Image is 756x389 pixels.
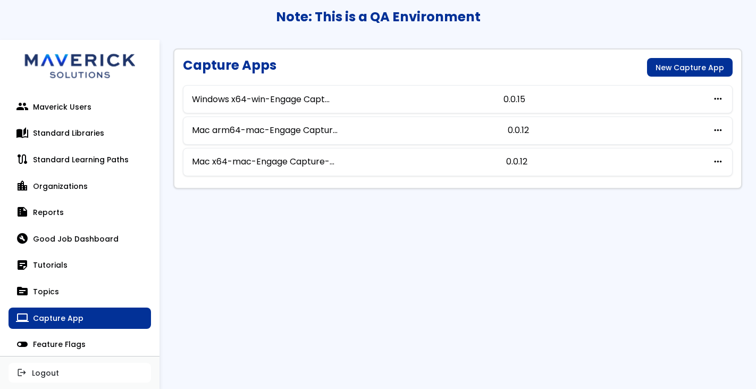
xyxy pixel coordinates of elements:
span: computer [17,313,28,324]
a: summarizeReports [9,202,151,223]
a: New Capture App [647,58,733,77]
span: route [17,154,28,165]
button: logoutLogout [9,363,151,382]
span: topic [17,286,28,297]
a: computerCapture App [9,308,151,329]
button: more_horiz [712,94,724,104]
span: build_circle [17,234,28,244]
h1: Capture Apps [183,58,276,77]
button: more_horiz [712,126,724,136]
div: 0.0.12 [508,126,529,135]
a: sticky_note_2Tutorials [9,255,151,276]
div: Windows x64-win-Engage Capt... [183,85,733,113]
span: location_city [17,181,28,192]
div: Mac x64-mac-Engage Capture-... [183,148,733,176]
span: auto_stories [17,128,28,138]
button: more_horiz [712,157,724,167]
span: summarize [17,207,28,218]
a: location_cityOrganizations [9,176,151,197]
a: topicTopics [9,281,151,302]
span: toggle_off [17,339,28,350]
span: logout [17,368,27,377]
div: 0.0.15 [503,95,525,104]
a: peopleMaverick Users [9,96,151,118]
span: people [17,102,28,112]
a: routeStandard Learning Paths [9,149,151,170]
span: sticky_note_2 [17,260,28,270]
img: logo.svg [16,40,144,88]
a: toggle_offFeature Flags [9,334,151,355]
div: Mac arm64-mac-Engage Captur... [183,117,733,145]
div: 0.0.12 [506,157,527,167]
a: auto_storiesStandard Libraries [9,122,151,144]
a: build_circleGood Job Dashboard [9,228,151,250]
